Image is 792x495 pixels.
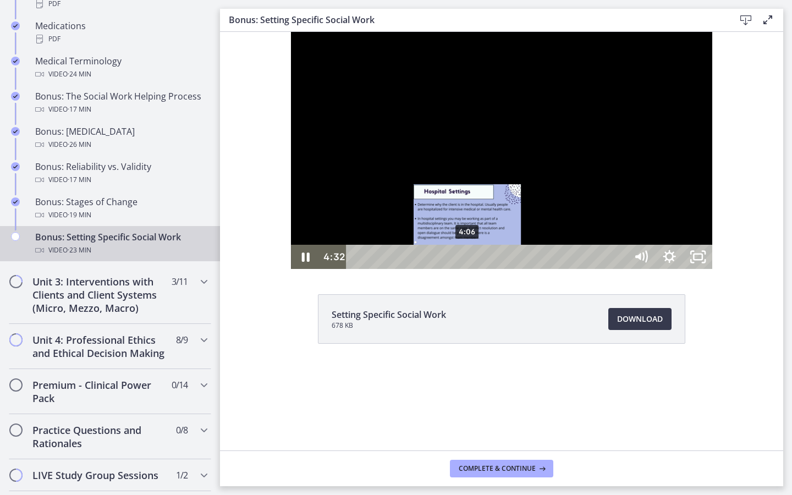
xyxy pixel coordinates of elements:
[35,68,207,81] div: Video
[68,138,91,151] span: · 26 min
[608,308,672,330] a: Download
[11,197,20,206] i: Completed
[406,213,435,237] button: Mute
[68,68,91,81] span: · 24 min
[35,195,207,222] div: Bonus: Stages of Change
[35,32,207,46] div: PDF
[35,125,207,151] div: Bonus: [MEDICAL_DATA]
[11,127,20,136] i: Completed
[35,208,207,222] div: Video
[11,21,20,30] i: Completed
[32,378,167,405] h2: Premium - Clinical Power Pack
[32,469,167,482] h2: LIVE Study Group Sessions
[35,244,207,257] div: Video
[11,162,20,171] i: Completed
[332,308,446,321] span: Setting Specific Social Work
[68,208,91,222] span: · 19 min
[32,333,167,360] h2: Unit 4: Professional Ethics and Ethical Decision Making
[450,460,553,477] button: Complete & continue
[35,90,207,116] div: Bonus: The Social Work Helping Process
[464,213,492,237] button: Unfullscreen
[68,103,91,116] span: · 17 min
[332,321,446,330] span: 678 KB
[229,13,717,26] h3: Bonus: Setting Specific Social Work
[35,160,207,186] div: Bonus: Reliability vs. Validity
[176,469,188,482] span: 1 / 2
[220,32,783,269] iframe: Video Lesson
[35,103,207,116] div: Video
[35,54,207,81] div: Medical Terminology
[32,424,167,450] h2: Practice Questions and Rationales
[176,424,188,437] span: 0 / 8
[35,138,207,151] div: Video
[11,92,20,101] i: Completed
[11,57,20,65] i: Completed
[172,275,188,288] span: 3 / 11
[68,173,91,186] span: · 17 min
[459,464,536,473] span: Complete & continue
[35,173,207,186] div: Video
[617,312,663,326] span: Download
[172,378,188,392] span: 0 / 14
[35,230,207,257] div: Bonus: Setting Specific Social Work
[32,275,167,315] h2: Unit 3: Interventions with Clients and Client Systems (Micro, Mezzo, Macro)
[68,244,91,257] span: · 23 min
[435,213,464,237] button: Show settings menu
[176,333,188,346] span: 8 / 9
[35,19,207,46] div: Medications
